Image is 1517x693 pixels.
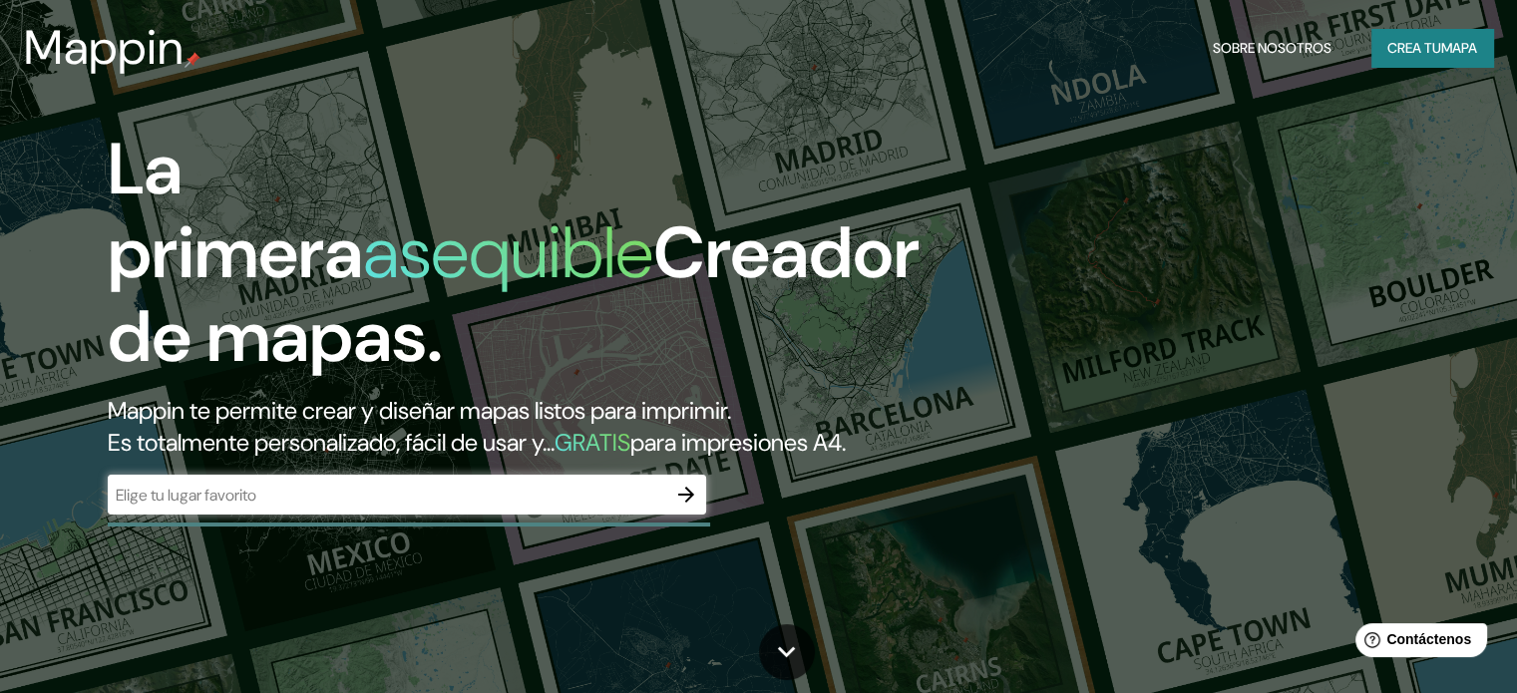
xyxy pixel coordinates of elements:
[108,484,666,507] input: Elige tu lugar favorito
[1339,615,1495,671] iframe: Lanzador de widgets de ayuda
[185,52,200,68] img: pin de mapeo
[630,427,846,458] font: para impresiones A4.
[1441,39,1477,57] font: mapa
[108,206,920,383] font: Creador de mapas.
[108,395,731,426] font: Mappin te permite crear y diseñar mapas listos para imprimir.
[24,16,185,79] font: Mappin
[555,427,630,458] font: GRATIS
[1387,39,1441,57] font: Crea tu
[1213,39,1331,57] font: Sobre nosotros
[1205,29,1339,67] button: Sobre nosotros
[108,427,555,458] font: Es totalmente personalizado, fácil de usar y...
[363,206,653,299] font: asequible
[1371,29,1493,67] button: Crea tumapa
[108,123,363,299] font: La primera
